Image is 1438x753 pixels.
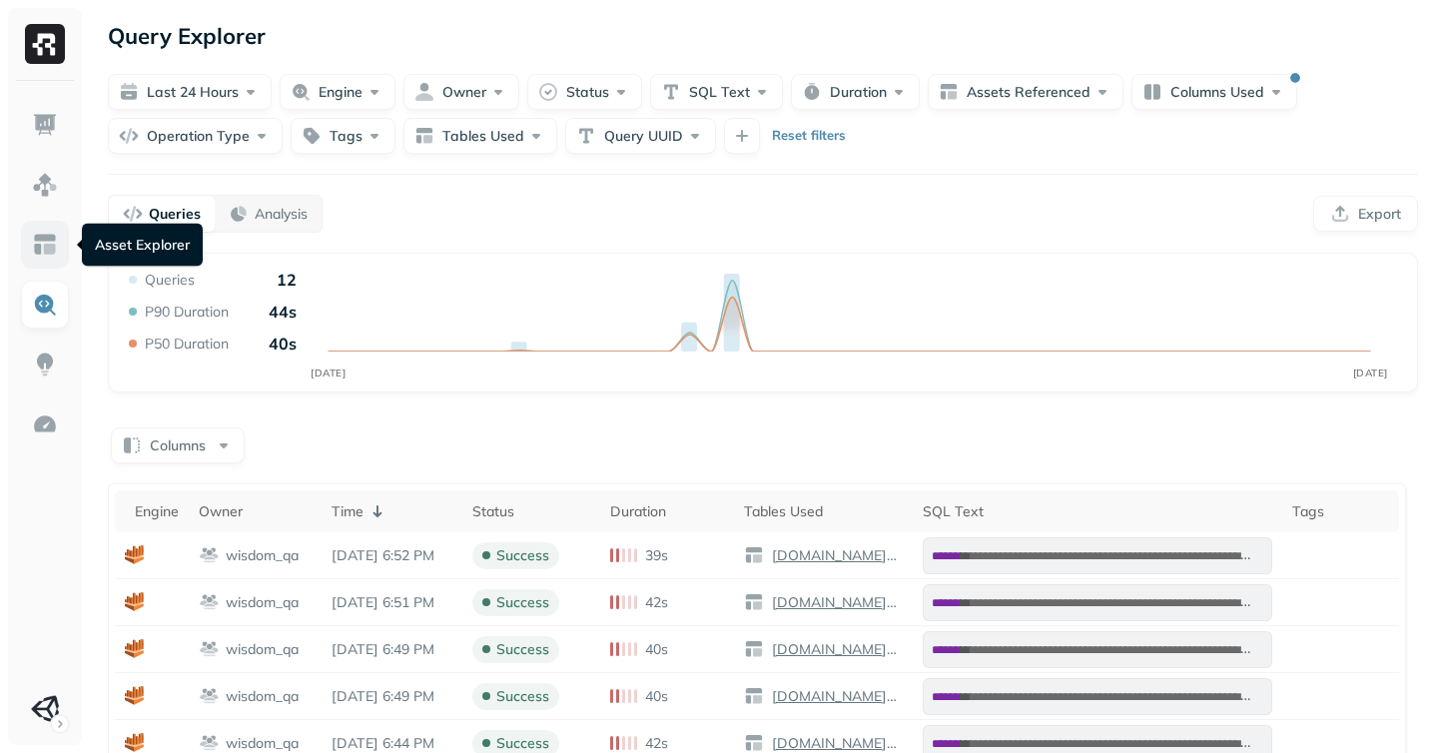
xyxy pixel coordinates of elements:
p: Queries [145,271,195,290]
img: table [744,592,764,612]
img: Insights [32,352,58,377]
button: Export [1313,196,1418,232]
img: workgroup [199,686,220,706]
img: Query Explorer [32,292,58,318]
p: Queries [149,205,201,224]
button: Assets Referenced [928,74,1123,110]
p: success [496,546,549,565]
p: success [496,593,549,612]
img: table [744,545,764,565]
img: workgroup [199,545,220,565]
p: [DOMAIN_NAME]_ssds [768,640,903,659]
p: P50 Duration [145,335,229,354]
p: 39s [645,546,668,565]
button: Operation Type [108,118,283,154]
div: Tables Used [744,502,903,521]
p: Reset filters [772,126,846,146]
div: Owner [199,502,312,521]
p: [DOMAIN_NAME]_ssds [768,734,903,753]
p: Sep 11, 2025 6:51 PM [332,593,452,612]
p: Sep 11, 2025 6:49 PM [332,687,452,706]
div: Tags [1292,502,1389,521]
p: wisdom_qa [226,687,299,706]
p: P90 Duration [145,303,229,322]
button: Columns Used [1131,74,1297,110]
button: Engine [280,74,395,110]
button: Last 24 hours [108,74,272,110]
button: Tags [291,118,395,154]
tspan: [DATE] [311,367,346,379]
a: [DOMAIN_NAME]_ssds [764,546,903,565]
p: wisdom_qa [226,546,299,565]
div: Status [472,502,591,521]
p: success [496,687,549,706]
p: [DOMAIN_NAME]_ssds [768,593,903,612]
p: 12 [277,270,297,290]
button: SQL Text [650,74,783,110]
div: Duration [610,502,724,521]
p: Sep 11, 2025 6:52 PM [332,546,452,565]
img: Unity [31,695,59,723]
img: table [744,639,764,659]
tspan: [DATE] [1353,367,1388,379]
img: workgroup [199,592,220,612]
button: Owner [403,74,519,110]
p: [DOMAIN_NAME]_ssds [768,687,903,706]
img: workgroup [199,733,220,753]
img: Assets [32,172,58,198]
a: [DOMAIN_NAME]_ssds [764,640,903,659]
img: table [744,686,764,706]
p: 42s [645,593,668,612]
p: wisdom_qa [226,593,299,612]
p: 44s [269,302,297,322]
p: [DOMAIN_NAME]_ssds [768,546,903,565]
button: Query UUID [565,118,716,154]
div: Asset Explorer [82,224,203,267]
button: Tables Used [403,118,557,154]
p: success [496,734,549,753]
p: Analysis [255,205,308,224]
p: wisdom_qa [226,734,299,753]
p: 40s [645,640,668,659]
a: [DOMAIN_NAME]_ssds [764,593,903,612]
p: Query Explorer [108,18,266,54]
img: Dashboard [32,112,58,138]
p: Sep 11, 2025 6:44 PM [332,734,452,753]
p: 40s [645,687,668,706]
img: Ryft [25,24,65,64]
button: Columns [111,427,245,463]
img: table [744,733,764,753]
a: [DOMAIN_NAME]_ssds [764,734,903,753]
p: 40s [269,334,297,354]
img: Optimization [32,411,58,437]
div: Engine [135,502,179,521]
p: Sep 11, 2025 6:49 PM [332,640,452,659]
div: Time [332,499,452,523]
p: success [496,640,549,659]
a: [DOMAIN_NAME]_ssds [764,687,903,706]
button: Duration [791,74,920,110]
p: wisdom_qa [226,640,299,659]
p: 42s [645,734,668,753]
img: Asset Explorer [32,232,58,258]
div: SQL Text [923,502,1272,521]
img: workgroup [199,639,220,659]
button: Status [527,74,642,110]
